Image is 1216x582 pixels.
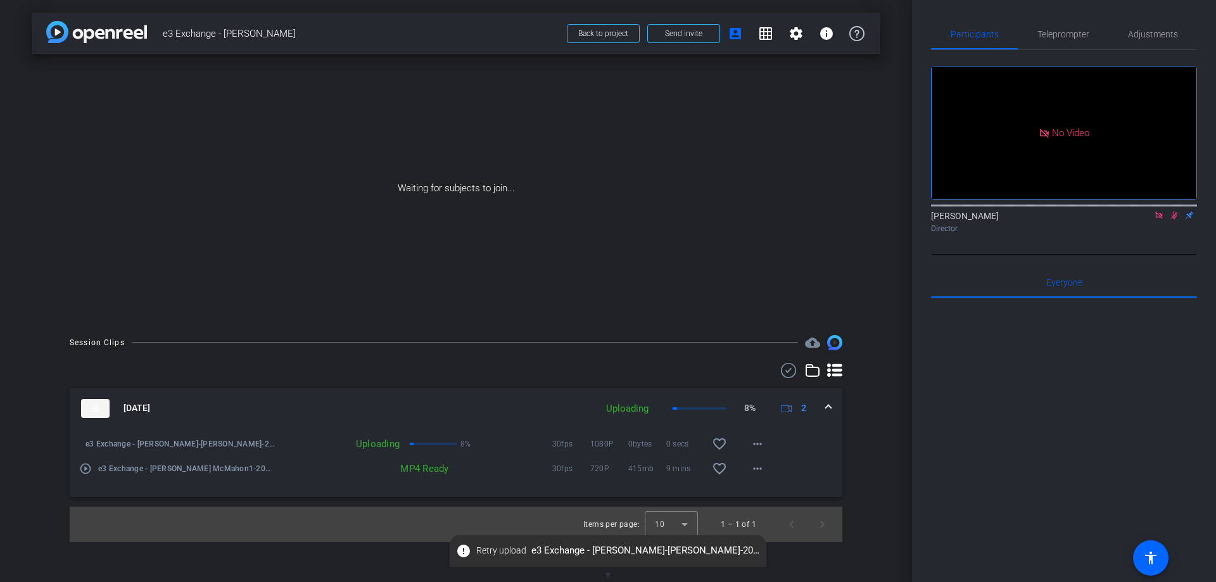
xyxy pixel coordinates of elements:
[819,26,834,41] mat-icon: info
[456,543,471,559] mat-icon: error
[744,402,756,415] p: 8%
[460,438,471,450] p: 8%
[70,388,842,429] mat-expansion-panel-header: thumb-nail[DATE]Uploading8%2
[32,54,880,322] div: Waiting for subjects to join...
[552,438,590,450] span: 30fps
[1143,550,1158,566] mat-icon: accessibility
[776,509,807,540] button: Previous page
[1046,278,1082,287] span: Everyone
[805,335,820,350] span: Destinations for your clips
[801,402,806,415] span: 2
[665,28,702,39] span: Send invite
[1128,30,1178,39] span: Adjustments
[583,518,640,531] div: Items per page:
[450,540,766,562] span: e3 Exchange - [PERSON_NAME]-[PERSON_NAME]-2025-10-08_14-05-00-908-1.webm
[931,223,1197,234] div: Director
[931,210,1197,234] div: [PERSON_NAME]
[758,26,773,41] mat-icon: grid_on
[951,30,999,39] span: Participants
[70,336,125,349] div: Session Clips
[275,438,406,450] div: Uploading
[750,436,765,452] mat-icon: more_horiz
[476,544,526,557] span: Retry upload
[807,509,837,540] button: Next page
[600,402,655,416] div: Uploading
[46,21,147,43] img: app-logo
[805,335,820,350] mat-icon: cloud_upload
[163,21,559,46] span: e3 Exchange - [PERSON_NAME]
[750,461,765,476] mat-icon: more_horiz
[590,438,628,450] span: 1080P
[712,461,727,476] mat-icon: favorite_border
[567,24,640,43] button: Back to project
[590,462,628,475] span: 720P
[372,462,455,475] div: MP4 Ready
[628,438,666,450] span: 0bytes
[721,518,756,531] div: 1 – 1 of 1
[578,29,628,38] span: Back to project
[81,399,110,418] img: thumb-nail
[98,462,275,475] span: e3 Exchange - [PERSON_NAME] McMahon1-2025-10-08-14-05-00-908-0
[647,24,720,43] button: Send invite
[552,462,590,475] span: 30fps
[1052,127,1089,138] span: No Video
[788,26,804,41] mat-icon: settings
[70,429,842,497] div: thumb-nail[DATE]Uploading8%2
[604,569,613,581] span: ▼
[123,402,150,415] span: [DATE]
[1037,30,1089,39] span: Teleprompter
[628,462,666,475] span: 415mb
[79,462,92,475] mat-icon: play_circle_outline
[666,438,704,450] span: 0 secs
[85,438,275,450] span: e3 Exchange - [PERSON_NAME]-[PERSON_NAME]-2025-10-08-14-05-00-908-1
[666,462,704,475] span: 9 mins
[827,335,842,350] img: Session clips
[728,26,743,41] mat-icon: account_box
[712,436,727,452] mat-icon: favorite_border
